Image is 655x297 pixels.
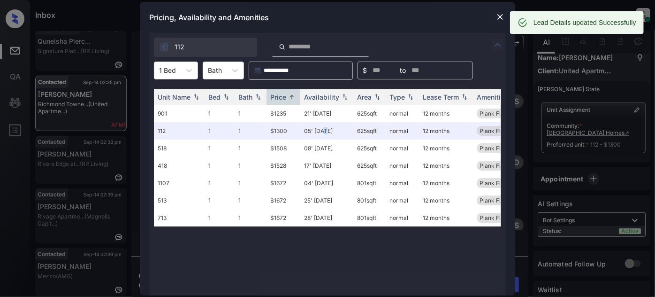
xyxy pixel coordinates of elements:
td: 04' [DATE] [300,174,353,192]
td: 12 months [419,174,473,192]
td: normal [386,140,419,157]
img: icon-zuma [160,42,169,52]
td: 12 months [419,209,473,227]
img: sorting [253,94,263,100]
span: $ [363,65,367,76]
td: 05' [DATE] [300,122,353,140]
td: 17' [DATE] [300,157,353,174]
span: Plank Flooring [480,214,518,221]
td: 1 [235,105,267,122]
td: 1 [205,174,235,192]
td: 1 [235,157,267,174]
td: 1 [235,174,267,192]
td: $1672 [267,192,300,209]
div: Amenities [477,93,508,101]
td: 1 [235,209,267,227]
td: 418 [154,157,205,174]
td: 801 sqft [353,174,386,192]
img: sorting [340,94,350,100]
td: 625 sqft [353,157,386,174]
td: 1 [205,105,235,122]
td: $1235 [267,105,300,122]
div: Type [389,93,405,101]
span: Plank Flooring [480,162,518,169]
img: icon-zuma [279,43,286,51]
td: 1 [205,157,235,174]
div: Area [357,93,372,101]
div: Lease Term [423,93,459,101]
td: $1508 [267,140,300,157]
span: 112 [175,42,184,52]
td: 625 sqft [353,122,386,140]
td: 1 [205,122,235,140]
td: normal [386,122,419,140]
td: 12 months [419,140,473,157]
td: 28' [DATE] [300,209,353,227]
td: 1 [235,140,267,157]
td: 25' [DATE] [300,192,353,209]
td: 801 sqft [353,192,386,209]
img: sorting [287,94,297,101]
div: Price [270,93,286,101]
td: 1 [205,192,235,209]
img: sorting [373,94,382,100]
span: Plank Flooring [480,180,518,187]
td: 12 months [419,157,473,174]
div: Unit Name [158,93,190,101]
td: normal [386,105,419,122]
td: 12 months [419,192,473,209]
td: 12 months [419,122,473,140]
div: Bath [238,93,252,101]
td: 1 [205,209,235,227]
td: $1672 [267,209,300,227]
td: normal [386,209,419,227]
img: sorting [191,94,201,100]
img: sorting [221,94,231,100]
span: to [400,65,406,76]
td: 1 [205,140,235,157]
div: Bed [208,93,221,101]
span: Plank Flooring [480,110,518,117]
td: 713 [154,209,205,227]
img: sorting [406,94,415,100]
td: 625 sqft [353,140,386,157]
td: 801 sqft [353,209,386,227]
img: sorting [460,94,469,100]
div: Lead Details updated Successfully [533,14,636,31]
div: Pricing, Availability and Amenities [140,2,515,33]
td: 625 sqft [353,105,386,122]
span: Plank Flooring [480,127,518,134]
td: normal [386,157,419,174]
td: normal [386,192,419,209]
img: icon-zuma [492,39,503,50]
span: Plank Flooring [480,197,518,204]
td: 1 [235,192,267,209]
div: Availability [304,93,339,101]
td: $1300 [267,122,300,140]
td: normal [386,174,419,192]
td: 21' [DATE] [300,105,353,122]
td: 112 [154,122,205,140]
td: 518 [154,140,205,157]
td: 08' [DATE] [300,140,353,157]
span: Plank Flooring [480,145,518,152]
td: 12 months [419,105,473,122]
td: 901 [154,105,205,122]
td: 1107 [154,174,205,192]
td: $1672 [267,174,300,192]
td: 513 [154,192,205,209]
td: $1528 [267,157,300,174]
td: 1 [235,122,267,140]
img: close [495,12,505,22]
